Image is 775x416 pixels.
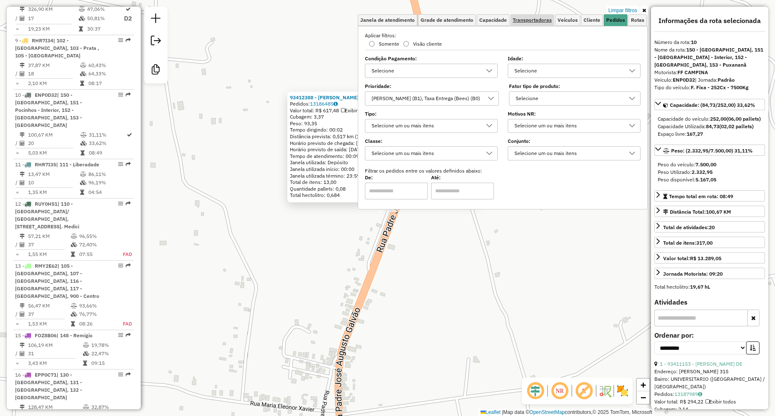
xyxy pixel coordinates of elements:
td: 08:26 [79,320,114,328]
div: Map data © contributors,© 2025 TomTom, Microsoft [478,409,654,416]
td: 09:15 [91,359,131,367]
td: 1,53 KM [28,320,70,328]
i: % de utilização da cubagem [80,141,87,146]
span: 12 - [15,201,79,230]
span: | Jornada: [695,77,735,83]
i: Tempo total em rota [80,81,84,86]
a: Peso: (2.332,95/7.500,00) 31,11% [654,145,765,156]
td: 07:55 [79,250,114,258]
div: Capacidade: (84,73/252,00) 33,62% [654,112,765,141]
i: Distância Total [20,63,25,68]
i: Distância Total [20,405,25,410]
label: Aplicar filtros: [360,32,646,39]
em: Opções [118,201,123,206]
span: RUY0H51 [35,201,57,207]
em: Opções [118,333,123,338]
i: % de utilização da cubagem [80,71,86,76]
div: Valor total: R$ 294,22 [654,398,765,406]
em: Rota exportada [126,38,131,43]
span: + [641,380,646,390]
div: Pedidos: [654,390,765,398]
td: 30:37 [87,25,124,33]
div: Tempo dirigindo: 00:02 [290,127,479,133]
label: Visão cliente [413,40,442,48]
div: Janela utilizada: Depósito [290,159,479,166]
td: 22,47% [91,349,131,358]
div: Espaço livre: [658,130,762,138]
div: Bairro: UNIVERSITARIO ([GEOGRAPHIC_DATA] / [GEOGRAPHIC_DATA]) [654,375,765,390]
span: 10 - [15,92,82,128]
i: % de utilização do peso [80,132,87,137]
span: | 150 - [GEOGRAPHIC_DATA], 151 - Pocinhos - Interior, 152 - [GEOGRAPHIC_DATA], 153 - [GEOGRAPHIC_... [15,92,82,128]
div: Selecione [511,64,624,78]
div: Horário previsto de chegada: [DATE] 10:00 [290,140,479,147]
em: Opções [118,372,123,377]
span: EPP0C71 [35,372,57,378]
strong: (06,00 pallets) [726,116,761,122]
em: Opções [118,92,123,97]
span: Peso do veículo: [658,161,716,168]
div: Peso: (2.332,95/7.500,00) 31,11% [654,158,765,187]
label: Prioridade: [365,83,499,90]
td: 96,19% [88,178,130,187]
div: Selecione um ou mais itens [511,147,624,160]
a: Total de itens:317,00 [654,237,765,248]
div: Pedidos: [290,101,479,107]
a: Nova sessão e pesquisa [147,10,164,29]
span: RMY2E62 [35,263,57,269]
i: Total de Atividades [20,16,25,21]
strong: 252,00 [710,116,726,122]
em: Rota exportada [126,92,131,97]
div: Nome da rota: [654,46,765,69]
i: Tempo total em rota [71,321,75,326]
td: 93,66% [79,302,114,310]
span: Peso: (2.332,95/7.500,00) 31,11% [671,147,753,154]
span: Exibir rótulo [574,381,594,401]
a: Capacidade: (84,73/252,00) 33,62% [654,99,765,110]
i: Tempo total em rota [83,361,87,366]
img: Fluxo de ruas [598,384,612,398]
i: Distância Total [20,172,25,177]
i: Total de Atividades [20,242,25,247]
span: 16 - [15,372,82,400]
td: 76,77% [79,310,114,318]
div: Selecione um ou mais itens [511,119,624,133]
em: Rota exportada [126,162,131,167]
div: Total de itens: [663,239,713,247]
div: Valor total: R$ 617,48 [290,107,479,114]
td: / [15,349,19,358]
td: 10 [28,178,80,187]
i: Rota otimizada [126,7,131,12]
td: FAD [114,320,132,328]
td: 64,33% [88,70,130,78]
td: 96,55% [79,232,114,240]
label: Somente [379,40,399,48]
td: 17 [28,13,78,24]
label: Filtrar os pedidos entre os valores definidos abaixo: [360,167,646,175]
strong: 150 - [GEOGRAPHIC_DATA], 151 - [GEOGRAPHIC_DATA] - Interior, 152 - [GEOGRAPHIC_DATA], 153 - Puxananã [654,47,763,68]
i: Observações [698,392,702,397]
td: 37 [28,240,70,249]
i: Total de Atividades [20,71,25,76]
td: 60,43% [88,61,130,70]
td: / [15,70,19,78]
td: 37,87 KM [28,61,80,70]
td: 1,55 KM [28,250,70,258]
span: 9 - [15,37,99,59]
td: 19,23 KM [28,25,78,33]
strong: R$ 13.289,05 [690,255,721,261]
label: Classe: [365,137,498,145]
span: − [641,392,646,403]
i: % de utilização do peso [80,172,86,177]
a: Criar modelo [147,61,164,80]
strong: 7.500,00 [695,161,716,168]
i: Total de Atividades [20,351,25,356]
td: 3,43 KM [28,359,83,367]
strong: FF CAMPINA [677,69,708,75]
i: % de utilização do peso [71,234,77,239]
td: 72,40% [79,240,114,249]
a: Total de atividades:20 [654,221,765,233]
td: 1,35 KM [28,188,80,196]
i: Distância Total [20,7,25,12]
span: Peso: 93,35 [290,120,317,127]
